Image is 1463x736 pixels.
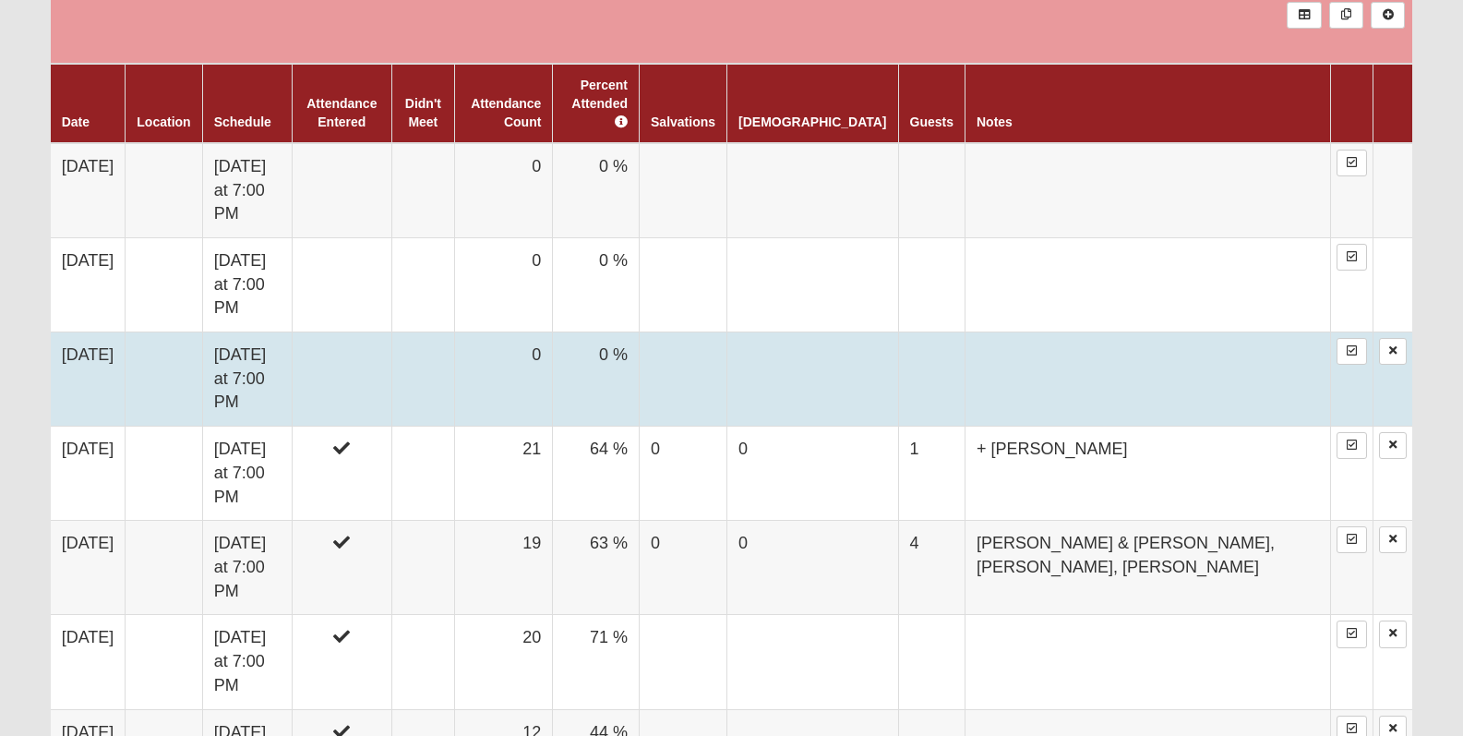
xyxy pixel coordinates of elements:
[640,521,727,615] td: 0
[898,521,965,615] td: 4
[306,96,377,129] a: Attendance Entered
[51,237,126,332] td: [DATE]
[1337,244,1367,271] a: Enter Attendance
[898,427,965,521] td: 1
[1337,150,1367,176] a: Enter Attendance
[727,64,898,143] th: [DEMOGRAPHIC_DATA]
[202,615,292,709] td: [DATE] at 7:00 PM
[137,115,190,129] a: Location
[1337,526,1367,553] a: Enter Attendance
[405,96,441,129] a: Didn't Meet
[1379,338,1407,365] a: Delete
[51,427,126,521] td: [DATE]
[553,237,640,332] td: 0 %
[553,615,640,709] td: 71 %
[977,115,1013,129] a: Notes
[454,521,552,615] td: 19
[965,521,1331,615] td: [PERSON_NAME] & [PERSON_NAME], [PERSON_NAME], [PERSON_NAME]
[202,332,292,427] td: [DATE] at 7:00 PM
[1329,2,1363,29] a: Merge Records into Merge Template
[898,64,965,143] th: Guests
[1287,2,1321,29] a: Export to Excel
[1337,621,1367,647] a: Enter Attendance
[202,427,292,521] td: [DATE] at 7:00 PM
[727,427,898,521] td: 0
[1379,526,1407,553] a: Delete
[727,521,898,615] td: 0
[553,427,640,521] td: 64 %
[1337,432,1367,459] a: Enter Attendance
[51,521,126,615] td: [DATE]
[1371,2,1405,29] a: Alt+N
[640,427,727,521] td: 0
[571,78,628,129] a: Percent Attended
[202,143,292,238] td: [DATE] at 7:00 PM
[62,115,90,129] a: Date
[454,615,552,709] td: 20
[202,521,292,615] td: [DATE] at 7:00 PM
[202,237,292,332] td: [DATE] at 7:00 PM
[454,237,552,332] td: 0
[454,427,552,521] td: 21
[640,64,727,143] th: Salvations
[471,96,541,129] a: Attendance Count
[553,332,640,427] td: 0 %
[214,115,271,129] a: Schedule
[454,143,552,238] td: 0
[454,332,552,427] td: 0
[1337,338,1367,365] a: Enter Attendance
[965,427,1331,521] td: + [PERSON_NAME]
[51,143,126,238] td: [DATE]
[51,615,126,709] td: [DATE]
[553,521,640,615] td: 63 %
[1379,621,1407,647] a: Delete
[51,332,126,427] td: [DATE]
[1379,432,1407,459] a: Delete
[553,143,640,238] td: 0 %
